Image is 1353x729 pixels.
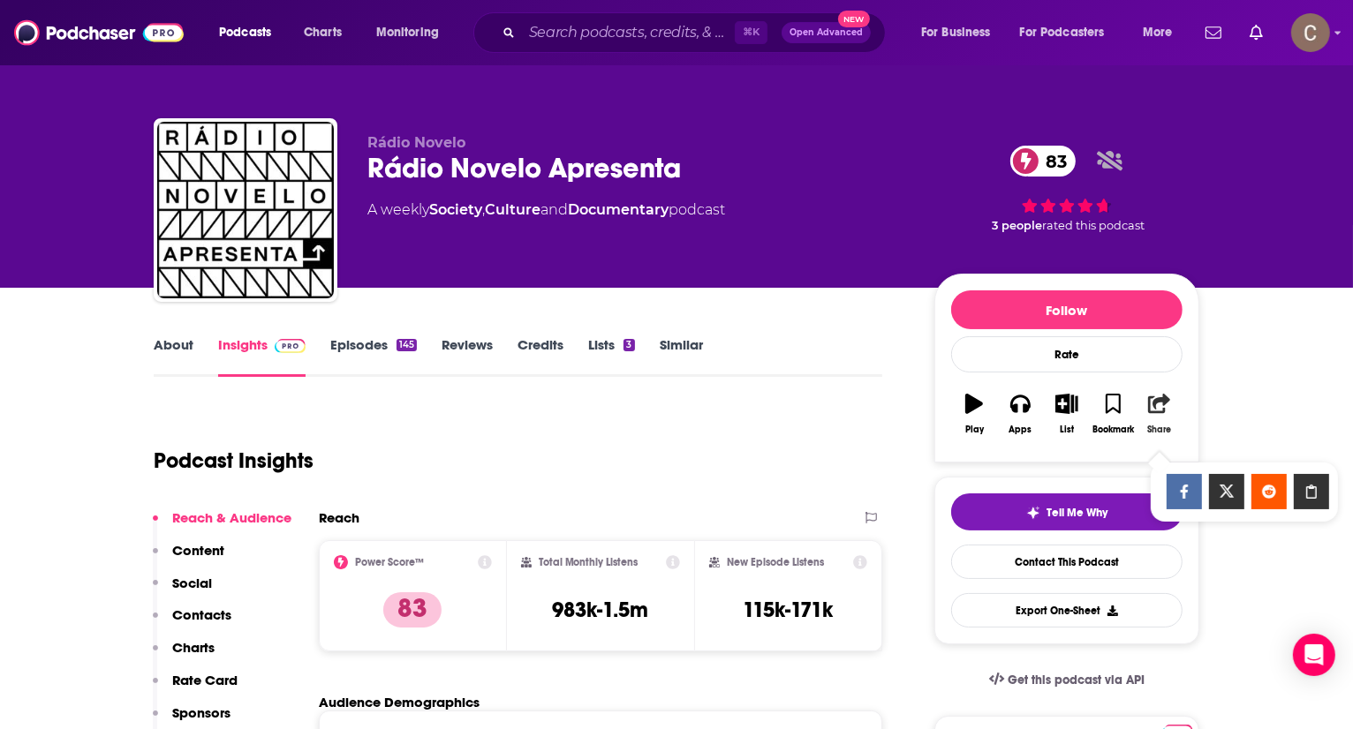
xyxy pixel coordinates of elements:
[727,556,824,568] h2: New Episode Listens
[921,20,991,45] span: For Business
[172,542,224,559] p: Content
[157,122,334,298] img: Rádio Novelo Apresenta
[1130,19,1195,47] button: open menu
[1147,425,1171,435] div: Share
[539,556,639,568] h2: Total Monthly Listens
[485,201,540,218] a: Culture
[1020,20,1105,45] span: For Podcasters
[1009,19,1130,47] button: open menu
[997,382,1043,446] button: Apps
[219,20,271,45] span: Podcasts
[992,219,1042,232] span: 3 people
[490,12,903,53] div: Search podcasts, credits, & more...
[367,199,725,221] div: A weekly podcast
[275,339,306,353] img: Podchaser Pro
[951,593,1183,628] button: Export One-Sheet
[1028,146,1076,177] span: 83
[154,336,193,377] a: About
[218,336,306,377] a: InsightsPodchaser Pro
[319,694,480,710] h2: Audience Demographics
[1198,18,1228,48] a: Show notifications dropdown
[319,509,359,526] h2: Reach
[383,592,442,628] p: 83
[172,704,231,721] p: Sponsors
[172,672,238,688] p: Rate Card
[624,339,634,351] div: 3
[1042,219,1145,232] span: rated this podcast
[518,336,563,377] a: Credits
[207,19,294,47] button: open menu
[397,339,417,351] div: 145
[355,556,424,568] h2: Power Score™
[153,672,238,704] button: Rate Card
[1167,474,1202,509] a: Share on Facebook
[330,336,417,377] a: Episodes145
[172,606,231,623] p: Contacts
[1044,382,1090,446] button: List
[1143,20,1173,45] span: More
[975,658,1159,702] a: Get this podcast via API
[304,20,342,45] span: Charts
[1008,673,1145,688] span: Get this podcast via API
[153,509,291,542] button: Reach & Audience
[172,639,215,656] p: Charts
[429,201,482,218] a: Society
[1291,13,1330,52] img: User Profile
[1060,425,1074,435] div: List
[951,545,1183,579] a: Contact This Podcast
[1291,13,1330,52] button: Show profile menu
[951,382,997,446] button: Play
[1010,146,1076,177] a: 83
[153,575,212,607] button: Social
[909,19,1013,47] button: open menu
[660,336,703,377] a: Similar
[292,19,352,47] a: Charts
[367,134,465,151] span: Rádio Novelo
[1092,425,1134,435] div: Bookmark
[1291,13,1330,52] span: Logged in as clay.bolton
[540,201,568,218] span: and
[1009,425,1032,435] div: Apps
[951,336,1183,372] div: Rate
[154,447,314,474] h1: Podcast Insights
[172,575,212,591] p: Social
[172,509,291,526] p: Reach & Audience
[951,290,1183,329] button: Follow
[1251,474,1287,509] a: Share on Reddit
[552,597,648,623] h3: 983k-1.5m
[1090,382,1136,446] button: Bookmark
[153,639,215,672] button: Charts
[782,22,871,43] button: Open AdvancedNew
[1294,474,1329,509] a: Copy Link
[965,425,984,435] div: Play
[1047,506,1108,520] span: Tell Me Why
[1243,18,1270,48] a: Show notifications dropdown
[790,28,863,37] span: Open Advanced
[364,19,462,47] button: open menu
[568,201,669,218] a: Documentary
[376,20,439,45] span: Monitoring
[153,606,231,639] button: Contacts
[735,21,767,44] span: ⌘ K
[1026,506,1040,520] img: tell me why sparkle
[934,134,1199,244] div: 83 3 peoplerated this podcast
[14,16,184,49] img: Podchaser - Follow, Share and Rate Podcasts
[588,336,634,377] a: Lists3
[482,201,485,218] span: ,
[442,336,493,377] a: Reviews
[522,19,735,47] input: Search podcasts, credits, & more...
[951,493,1183,530] button: tell me why sparkleTell Me Why
[1293,634,1335,676] div: Open Intercom Messenger
[153,542,224,575] button: Content
[1209,474,1244,509] a: Share on X/Twitter
[838,11,870,27] span: New
[744,597,834,623] h3: 115k-171k
[1137,382,1183,446] button: Share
